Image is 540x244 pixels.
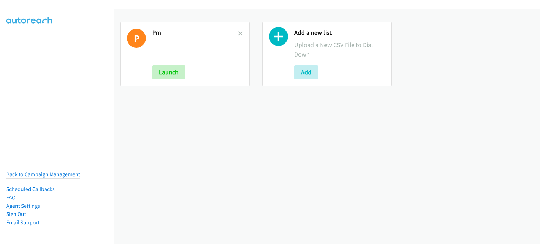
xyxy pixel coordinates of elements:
[6,203,40,209] a: Agent Settings
[6,171,80,178] a: Back to Campaign Management
[152,29,238,37] h2: Pm
[6,211,26,217] a: Sign Out
[6,219,39,226] a: Email Support
[294,40,385,59] p: Upload a New CSV File to Dial Down
[6,186,55,192] a: Scheduled Callbacks
[127,29,146,48] h1: P
[152,65,185,79] button: Launch
[294,65,318,79] button: Add
[294,29,385,37] h2: Add a new list
[6,194,15,201] a: FAQ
